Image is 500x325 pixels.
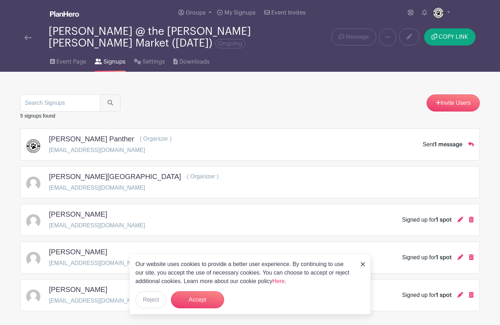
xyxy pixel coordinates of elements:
[49,297,145,305] p: [EMAIL_ADDRESS][DOMAIN_NAME]
[187,173,219,179] span: ( Organizer )
[402,216,452,224] div: Signed up for
[402,253,452,262] div: Signed up for
[50,11,79,17] img: logo_white-6c42ec7e38ccf1d336a20a19083b03d10ae64f83f12c07503d8b9e83406b4c7d.svg
[49,26,278,49] div: [PERSON_NAME] @ the [PERSON_NAME] [PERSON_NAME] Market ([DATE])
[24,35,32,40] img: back-arrow-29a5d9b10d5bd6ae65dc969a981735edf675c4d7a1fe02e03b50dbd4ba3cdb55.svg
[433,7,444,18] img: Pennington%20PTO%201%20Color%20Logo.png
[49,172,181,181] h5: [PERSON_NAME][GEOGRAPHIC_DATA]
[26,214,40,228] img: default-ce2991bfa6775e67f084385cd625a349d9dcbb7a52a09fb2fda1e96e2d18dcdb.png
[134,49,165,72] a: Settings
[215,39,245,48] span: Ongoing
[20,113,55,119] small: 5 signups found
[224,10,256,16] span: My Signups
[436,292,452,298] span: 1 spot
[272,278,285,284] a: Here
[171,291,224,308] button: Accept
[95,49,125,72] a: Signups
[50,49,86,72] a: Event Page
[20,94,100,112] input: Search Signups
[26,252,40,266] img: default-ce2991bfa6775e67f084385cd625a349d9dcbb7a52a09fb2fda1e96e2d18dcdb.png
[104,58,126,66] span: Signups
[436,217,452,223] span: 1 spot
[26,139,40,153] img: Pennington%20PTO%201%20Color%20Logo.png
[179,58,210,66] span: Downloads
[143,58,165,66] span: Settings
[186,10,206,16] span: Groups
[439,34,468,40] span: COPY LINK
[271,10,306,16] span: Event Invites
[49,146,172,155] p: [EMAIL_ADDRESS][DOMAIN_NAME]
[49,210,107,218] h5: [PERSON_NAME]
[424,28,476,45] button: COPY LINK
[135,291,166,308] button: Reject
[49,221,145,230] p: [EMAIL_ADDRESS][DOMAIN_NAME]
[26,177,40,191] img: default-ce2991bfa6775e67f084385cd625a349d9dcbb7a52a09fb2fda1e96e2d18dcdb.png
[49,285,107,294] h5: [PERSON_NAME]
[26,289,40,304] img: default-ce2991bfa6775e67f084385cd625a349d9dcbb7a52a09fb2fda1e96e2d18dcdb.png
[346,33,369,41] span: Message
[49,259,145,267] p: [EMAIL_ADDRESS][DOMAIN_NAME]
[49,135,134,143] h5: [PERSON_NAME] Panther
[427,94,480,112] a: Invite Users
[436,255,452,260] span: 1 spot
[49,184,218,192] p: [EMAIL_ADDRESS][DOMAIN_NAME]
[434,142,462,147] span: 1 message
[331,28,376,45] a: Message
[402,291,452,299] div: Signed up for
[361,262,365,266] img: close_button-5f87c8562297e5c2d7936805f587ecaba9071eb48480494691a3f1689db116b3.svg
[56,58,86,66] span: Event Page
[49,248,107,256] h5: [PERSON_NAME]
[423,140,462,149] div: Sent
[173,49,209,72] a: Downloads
[135,260,353,286] p: Our website uses cookies to provide a better user experience. By continuing to use our site, you ...
[140,136,172,142] span: ( Organizer )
